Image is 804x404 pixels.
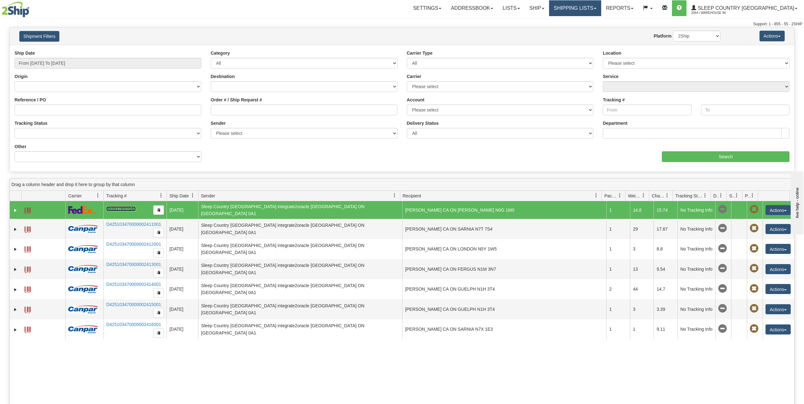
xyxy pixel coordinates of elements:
[198,239,402,259] td: Sleep Country [GEOGRAPHIC_DATA] integrate2oracle [GEOGRAPHIC_DATA] ON [GEOGRAPHIC_DATA] 0A1
[153,228,164,237] button: Copy to clipboard
[718,224,727,233] span: No Tracking Info
[153,248,164,257] button: Copy to clipboard
[153,328,164,338] button: Copy to clipboard
[603,50,621,56] label: Location
[68,265,98,273] img: 14 - Canpar
[211,97,262,103] label: Order # / Ship Request #
[765,324,791,335] button: Actions
[675,193,703,199] span: Tracking Status
[654,219,677,239] td: 17.87
[718,284,727,293] span: No Tracking Info
[408,0,446,16] a: Settings
[701,105,789,115] input: To
[24,244,31,254] a: Label
[24,264,31,274] a: Label
[407,97,425,103] label: Account
[402,319,606,340] td: [PERSON_NAME] CA ON SARNIA N7X 1E3
[729,193,734,199] span: Shipment Issues
[24,205,31,215] a: Label
[606,259,630,279] td: 1
[716,190,726,201] a: Delivery Status filter column settings
[662,151,789,162] input: Search
[24,224,31,234] a: Label
[603,120,627,126] label: Department
[606,239,630,259] td: 1
[68,193,82,199] span: Carrier
[12,327,19,333] a: Expand
[606,279,630,299] td: 2
[68,285,98,293] img: 14 - Canpar
[389,190,400,201] a: Sender filter column settings
[211,73,235,80] label: Destination
[652,193,665,199] span: Charge
[106,322,161,327] a: D425103470000002416001
[745,193,750,199] span: Pickup Status
[153,288,164,298] button: Copy to clipboard
[24,324,31,334] a: Label
[677,319,715,340] td: No Tracking Info
[603,105,691,115] input: From
[407,120,439,126] label: Delivery Status
[718,304,727,313] span: No Tracking Info
[153,308,164,317] button: Copy to clipboard
[765,304,791,314] button: Actions
[106,193,127,199] span: Tracking #
[153,268,164,277] button: Copy to clipboard
[106,206,136,211] a: 393917857040
[677,219,715,239] td: No Tracking Info
[750,244,759,253] span: Pickup Not Assigned
[789,170,803,234] iframe: chat widget
[403,193,421,199] span: Recipient
[765,224,791,234] button: Actions
[198,279,402,299] td: Sleep Country [GEOGRAPHIC_DATA] integrate2oracle [GEOGRAPHIC_DATA] ON [GEOGRAPHIC_DATA] 0A1
[630,219,654,239] td: 29
[68,305,98,313] img: 14 - Canpar
[654,319,677,340] td: 9.11
[198,299,402,319] td: Sleep Country [GEOGRAPHIC_DATA] integrate2oracle [GEOGRAPHIC_DATA] ON [GEOGRAPHIC_DATA] 0A1
[654,33,672,39] label: Platform
[198,319,402,340] td: Sleep Country [GEOGRAPHIC_DATA] integrate2oracle [GEOGRAPHIC_DATA] ON [GEOGRAPHIC_DATA] 0A1
[628,193,641,199] span: Weight
[498,0,524,16] a: Lists
[750,224,759,233] span: Pickup Not Assigned
[677,201,715,219] td: No Tracking Info
[662,190,673,201] a: Charge filter column settings
[677,299,715,319] td: No Tracking Info
[68,325,98,333] img: 14 - Canpar
[603,97,625,103] label: Tracking #
[718,324,727,333] span: No Tracking Info
[446,0,498,16] a: Addressbook
[156,190,166,201] a: Tracking # filter column settings
[166,259,198,279] td: [DATE]
[750,324,759,333] span: Pickup Not Assigned
[603,73,619,80] label: Service
[106,222,161,227] a: D425103470000002411001
[166,319,198,340] td: [DATE]
[15,50,35,56] label: Ship Date
[198,219,402,239] td: Sleep Country [GEOGRAPHIC_DATA] integrate2oracle [GEOGRAPHIC_DATA] ON [GEOGRAPHIC_DATA] 0A1
[166,279,198,299] td: [DATE]
[765,244,791,254] button: Actions
[630,319,654,340] td: 1
[402,279,606,299] td: [PERSON_NAME] CA ON GUELPH N1H 3T4
[765,264,791,274] button: Actions
[402,259,606,279] td: [PERSON_NAME] CA ON FERGUS N1M 3N7
[402,299,606,319] td: [PERSON_NAME] CA ON GUELPH N1H 3T4
[68,245,98,253] img: 14 - Canpar
[15,73,27,80] label: Origin
[15,143,26,150] label: Other
[700,190,710,201] a: Tracking Status filter column settings
[750,205,759,214] span: Pickup Not Assigned
[198,201,402,219] td: Sleep Country [GEOGRAPHIC_DATA] integrate2oracle [GEOGRAPHIC_DATA] ON [GEOGRAPHIC_DATA] 0A1
[731,190,742,201] a: Shipment Issues filter column settings
[713,193,719,199] span: Delivery Status
[765,205,791,215] button: Actions
[630,259,654,279] td: 13
[12,246,19,252] a: Expand
[12,286,19,293] a: Expand
[106,242,161,247] a: D425103470000002412001
[759,31,785,41] button: Actions
[24,304,31,314] a: Label
[606,219,630,239] td: 1
[614,190,625,201] a: Packages filter column settings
